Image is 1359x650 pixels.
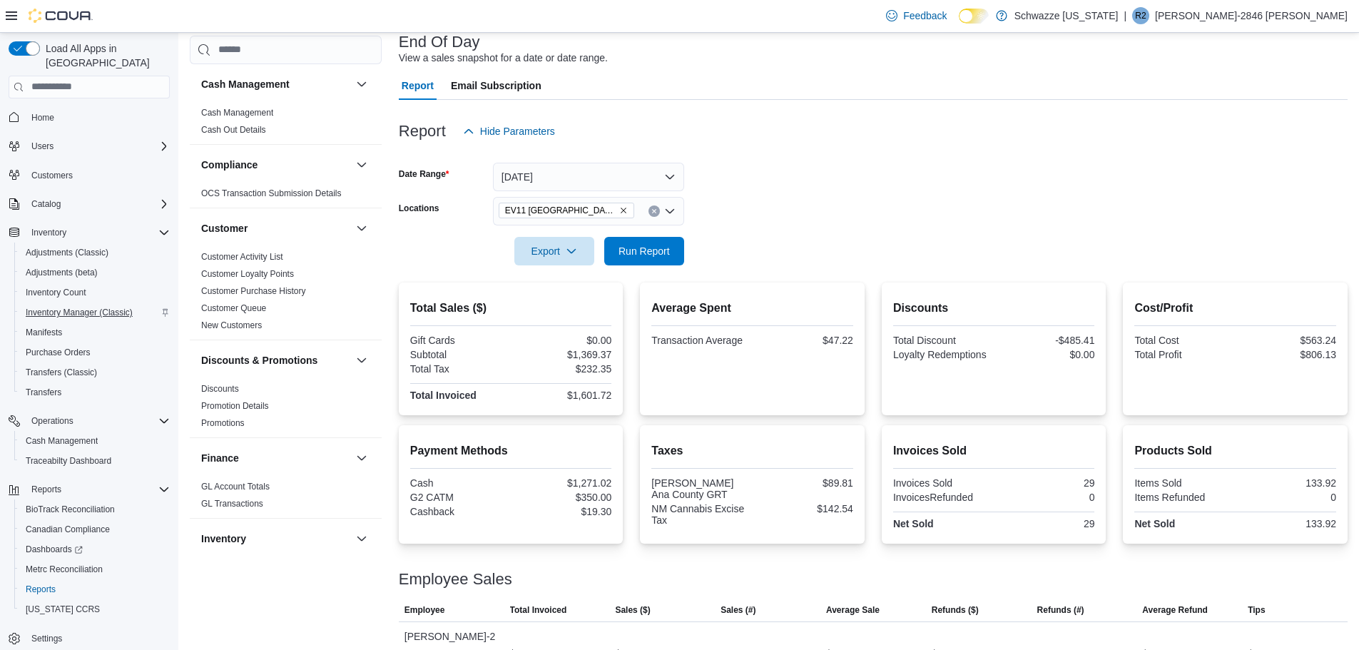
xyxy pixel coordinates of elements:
[997,518,1094,529] div: 29
[31,415,73,427] span: Operations
[880,1,952,30] a: Feedback
[14,342,175,362] button: Purchase Orders
[26,195,66,213] button: Catalog
[201,188,342,198] a: OCS Transaction Submission Details
[190,380,382,437] div: Discounts & Promotions
[20,601,170,618] span: Washington CCRS
[201,384,239,394] a: Discounts
[201,417,245,429] span: Promotions
[201,532,246,546] h3: Inventory
[3,165,175,186] button: Customers
[20,284,170,301] span: Inventory Count
[1142,604,1208,616] span: Average Refund
[1134,492,1232,503] div: Items Refunded
[514,237,594,265] button: Export
[1134,335,1232,346] div: Total Cost
[20,501,121,518] a: BioTrack Reconciliation
[410,300,612,317] h2: Total Sales ($)
[932,604,979,616] span: Refunds ($)
[651,503,749,526] div: NM Cannabis Excise Tax
[26,504,115,515] span: BioTrack Reconciliation
[651,477,749,500] div: [PERSON_NAME] Ana County GRT
[755,335,853,346] div: $47.22
[26,412,79,430] button: Operations
[353,76,370,93] button: Cash Management
[26,138,170,155] span: Users
[201,482,270,492] a: GL Account Totals
[997,477,1094,489] div: 29
[514,349,611,360] div: $1,369.37
[410,442,612,459] h2: Payment Methods
[353,530,370,547] button: Inventory
[201,285,306,297] span: Customer Purchase History
[20,452,117,469] a: Traceabilty Dashboard
[26,629,170,647] span: Settings
[20,324,170,341] span: Manifests
[20,304,170,321] span: Inventory Manager (Classic)
[997,492,1094,503] div: 0
[201,383,239,395] span: Discounts
[26,564,103,575] span: Metrc Reconciliation
[1238,492,1336,503] div: 0
[26,307,133,318] span: Inventory Manager (Classic)
[20,344,170,361] span: Purchase Orders
[14,263,175,283] button: Adjustments (beta)
[651,300,853,317] h2: Average Spent
[959,9,989,24] input: Dark Mode
[14,451,175,471] button: Traceabilty Dashboard
[26,412,170,430] span: Operations
[26,455,111,467] span: Traceabilty Dashboard
[3,136,175,156] button: Users
[201,303,266,314] span: Customer Queue
[26,604,100,615] span: [US_STATE] CCRS
[201,251,283,263] span: Customer Activity List
[201,303,266,313] a: Customer Queue
[523,237,586,265] span: Export
[20,364,103,381] a: Transfers (Classic)
[514,335,611,346] div: $0.00
[201,268,294,280] span: Customer Loyalty Points
[26,387,61,398] span: Transfers
[14,283,175,303] button: Inventory Count
[201,353,350,367] button: Discounts & Promotions
[399,34,480,51] h3: End Of Day
[399,571,512,588] h3: Employee Sales
[20,541,88,558] a: Dashboards
[14,539,175,559] a: Dashboards
[997,335,1094,346] div: -$485.41
[20,384,170,401] span: Transfers
[20,324,68,341] a: Manifests
[20,521,116,538] a: Canadian Compliance
[20,244,170,261] span: Adjustments (Classic)
[201,499,263,509] a: GL Transactions
[893,518,934,529] strong: Net Sold
[14,579,175,599] button: Reports
[399,168,449,180] label: Date Range
[514,390,611,401] div: $1,601.72
[480,124,555,138] span: Hide Parameters
[26,267,98,278] span: Adjustments (beta)
[514,492,611,503] div: $350.00
[201,286,306,296] a: Customer Purchase History
[619,244,670,258] span: Run Report
[31,198,61,210] span: Catalog
[1134,300,1336,317] h2: Cost/Profit
[26,247,108,258] span: Adjustments (Classic)
[201,221,248,235] h3: Customer
[14,362,175,382] button: Transfers (Classic)
[26,224,170,241] span: Inventory
[353,352,370,369] button: Discounts & Promotions
[20,581,61,598] a: Reports
[410,506,508,517] div: Cashback
[190,478,382,518] div: Finance
[20,432,170,450] span: Cash Management
[826,604,880,616] span: Average Sale
[26,584,56,595] span: Reports
[201,108,273,118] a: Cash Management
[26,327,62,338] span: Manifests
[410,335,508,346] div: Gift Cards
[201,451,350,465] button: Finance
[1134,349,1232,360] div: Total Profit
[26,347,91,358] span: Purchase Orders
